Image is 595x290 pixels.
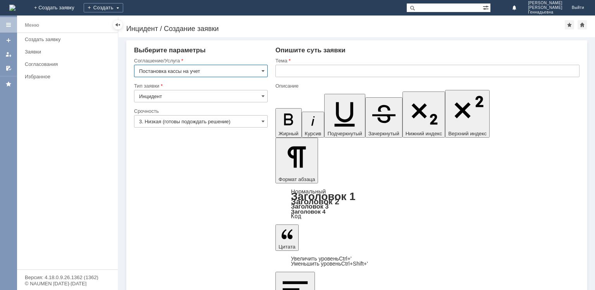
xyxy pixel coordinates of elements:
[402,91,445,138] button: Нижний индекс
[22,58,116,70] a: Согласования
[2,62,15,74] a: Мои согласования
[275,256,580,266] div: Цитата
[2,48,15,60] a: Мои заявки
[291,255,352,262] a: Increase
[25,36,113,42] div: Создать заявку
[9,5,15,11] img: logo
[327,131,362,136] span: Подчеркнутый
[365,97,402,138] button: Зачеркнутый
[22,33,116,45] a: Создать заявку
[305,131,322,136] span: Курсив
[22,46,116,58] a: Заявки
[2,34,15,47] a: Создать заявку
[406,131,442,136] span: Нижний индекс
[25,74,105,79] div: Избранное
[25,275,110,280] div: Версия: 4.18.0.9.26.1362 (1362)
[483,3,490,11] span: Расширенный поиск
[291,208,325,215] a: Заголовок 4
[302,112,325,138] button: Курсив
[126,25,565,33] div: Инцидент / Создание заявки
[275,83,578,88] div: Описание
[25,281,110,286] div: © NAUMEN [DATE]-[DATE]
[84,3,123,12] div: Создать
[275,108,302,138] button: Жирный
[578,20,587,29] div: Сделать домашней страницей
[275,138,318,183] button: Формат абзаца
[291,261,368,267] a: Decrease
[275,224,299,251] button: Цитата
[25,21,39,30] div: Меню
[528,1,562,5] span: [PERSON_NAME]
[291,203,328,210] a: Заголовок 3
[9,5,15,11] a: Перейти на домашнюю страницу
[134,83,266,88] div: Тип заявки
[291,213,301,220] a: Код
[565,20,574,29] div: Добавить в избранное
[528,5,562,10] span: [PERSON_NAME]
[368,131,399,136] span: Зачеркнутый
[528,10,562,15] span: Геннадьевна
[291,197,339,206] a: Заголовок 2
[25,61,113,67] div: Согласования
[275,189,580,219] div: Формат абзаца
[339,255,352,262] span: Ctrl+'
[324,94,365,138] button: Подчеркнутый
[25,49,113,55] div: Заявки
[279,244,296,250] span: Цитата
[341,261,368,267] span: Ctrl+Shift+'
[275,58,578,63] div: Тема
[134,109,266,114] div: Срочность
[279,131,299,136] span: Жирный
[445,90,490,138] button: Верхний индекс
[291,190,356,202] a: Заголовок 1
[291,188,326,195] a: Нормальный
[279,176,315,182] span: Формат абзаца
[113,20,122,29] div: Скрыть меню
[134,47,206,54] span: Выберите параметры
[275,47,346,54] span: Опишите суть заявки
[134,58,266,63] div: Соглашение/Услуга
[448,131,487,136] span: Верхний индекс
